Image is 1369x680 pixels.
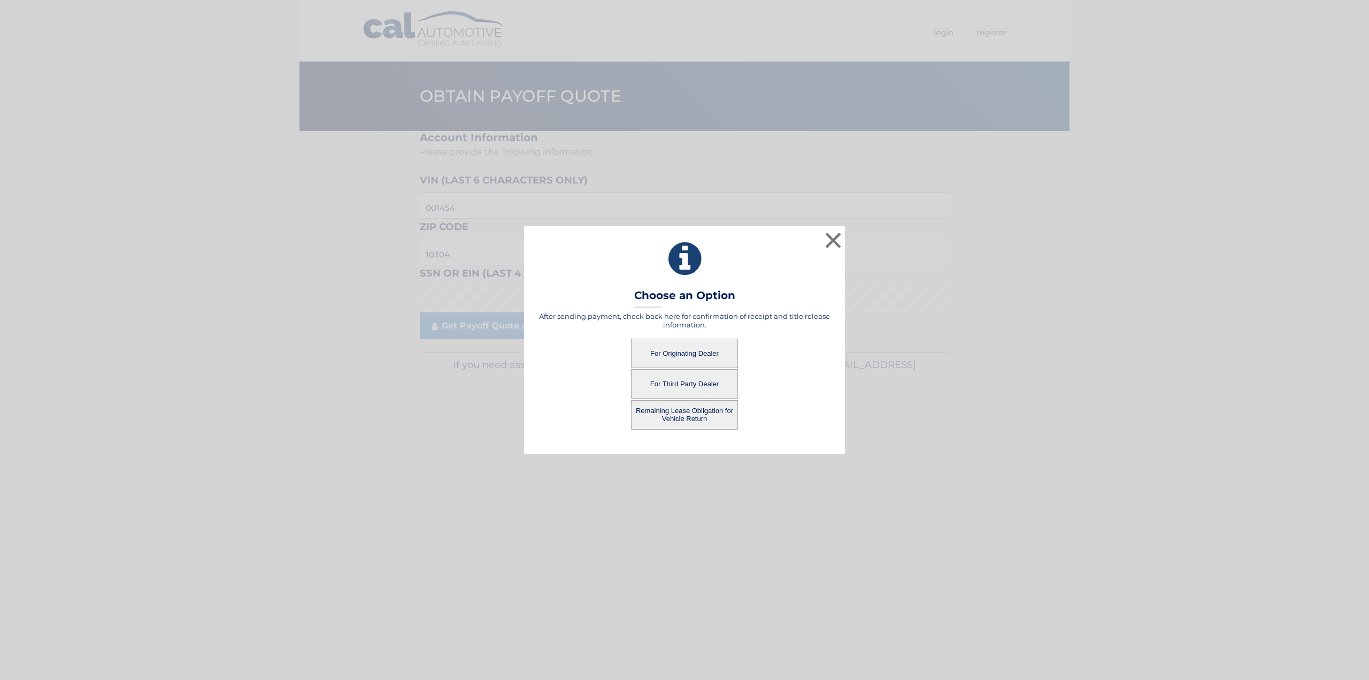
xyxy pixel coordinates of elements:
button: Remaining Lease Obligation for Vehicle Return [631,400,738,430]
h5: After sending payment, check back here for confirmation of receipt and title release information. [537,312,832,329]
button: × [822,230,844,251]
h3: Choose an Option [634,289,735,308]
button: For Originating Dealer [631,339,738,368]
button: For Third Party Dealer [631,369,738,399]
